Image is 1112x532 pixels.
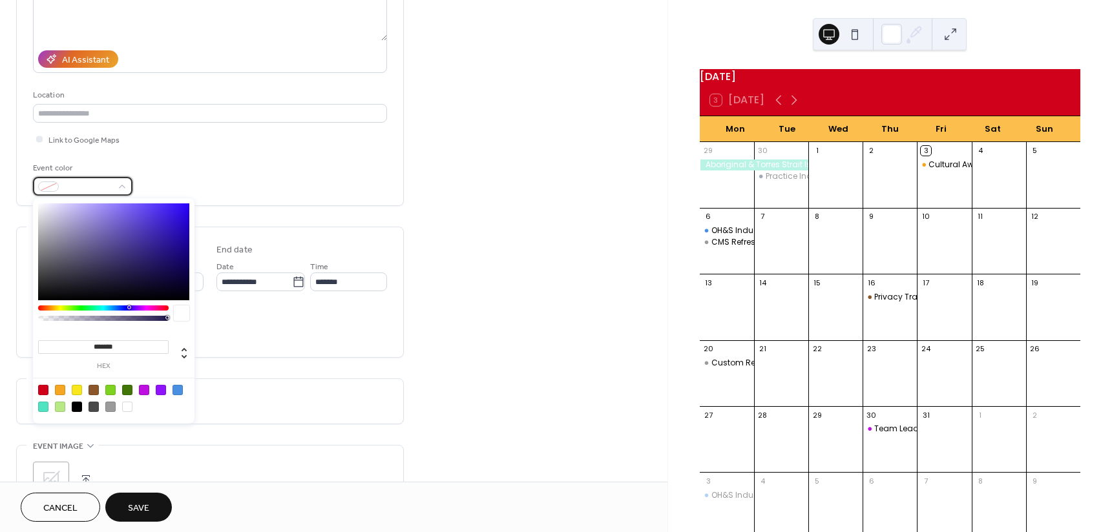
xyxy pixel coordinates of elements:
[866,476,876,486] div: 6
[917,159,971,170] div: Cultural Awareness Training (Alliance)
[711,225,960,236] div: OH&S Induction Training: Incident Reporting & Risk Assessment
[921,476,930,486] div: 7
[866,344,876,354] div: 23
[700,358,754,369] div: Custom Reporting Training Sessions (Info Xchange)
[48,134,120,147] span: Link to Google Maps
[216,243,253,257] div: End date
[874,424,961,435] div: Team Leader Training
[866,278,876,287] div: 16
[758,146,768,156] div: 30
[976,476,985,486] div: 8
[711,237,843,248] div: CMS Refresher training - VACCHO
[89,402,99,412] div: #4A4A4A
[1030,476,1040,486] div: 9
[976,278,985,287] div: 18
[921,278,930,287] div: 17
[1030,146,1040,156] div: 5
[704,410,713,420] div: 27
[38,402,48,412] div: #50E3C2
[711,358,918,369] div: Custom Reporting Training Sessions (Info Xchange)
[758,410,768,420] div: 28
[216,260,234,274] span: Date
[976,410,985,420] div: 1
[55,402,65,412] div: #B8E986
[105,493,172,522] button: Save
[33,440,83,453] span: Event image
[866,146,876,156] div: 2
[62,54,109,67] div: AI Assistant
[921,146,930,156] div: 3
[72,402,82,412] div: #000000
[700,69,1080,85] div: [DATE]
[1030,410,1040,420] div: 2
[156,385,166,395] div: #9013FE
[812,212,822,221] div: 8
[38,50,118,68] button: AI Assistant
[921,212,930,221] div: 10
[863,424,917,435] div: Team Leader Training
[967,116,1019,142] div: Sat
[863,292,917,303] div: Privacy Training
[976,344,985,354] div: 25
[866,212,876,221] div: 9
[766,171,892,182] div: Practice Induction Program (PIP)
[700,490,754,501] div: OH&S Induction Training: Incident Reporting & Risk Assessment
[1018,116,1070,142] div: Sun
[812,476,822,486] div: 5
[1030,344,1040,354] div: 26
[976,146,985,156] div: 4
[105,402,116,412] div: #9B9B9B
[33,462,69,498] div: ;
[700,159,808,170] div: Aboriginal & Torres Strait Islander Mental Health First Aid
[976,212,985,221] div: 11
[921,410,930,420] div: 31
[38,363,169,370] label: hex
[55,385,65,395] div: #F5A623
[173,385,183,395] div: #4A90E2
[704,212,713,221] div: 6
[700,237,754,248] div: CMS Refresher training - VACCHO
[916,116,967,142] div: Fri
[33,161,130,175] div: Event color
[921,344,930,354] div: 24
[704,146,713,156] div: 29
[43,502,78,515] span: Cancel
[72,385,82,395] div: #F8E71C
[122,385,132,395] div: #417505
[874,292,938,303] div: Privacy Training
[1030,212,1040,221] div: 12
[866,410,876,420] div: 30
[310,260,328,274] span: Time
[704,278,713,287] div: 13
[928,159,1080,170] div: Cultural Awareness Training (Alliance)
[105,385,116,395] div: #7ED321
[758,476,768,486] div: 4
[812,410,822,420] div: 29
[704,476,713,486] div: 3
[710,116,762,142] div: Mon
[21,493,100,522] button: Cancel
[812,146,822,156] div: 1
[33,88,384,102] div: Location
[122,402,132,412] div: #FFFFFF
[754,171,808,182] div: Practice Induction Program (PIP)
[89,385,99,395] div: #8B572A
[864,116,916,142] div: Thu
[128,502,149,515] span: Save
[812,278,822,287] div: 15
[761,116,813,142] div: Tue
[1030,278,1040,287] div: 19
[758,278,768,287] div: 14
[38,385,48,395] div: #D0021B
[704,344,713,354] div: 20
[139,385,149,395] div: #BD10E0
[758,344,768,354] div: 21
[812,344,822,354] div: 22
[758,212,768,221] div: 7
[711,490,960,501] div: OH&S Induction Training: Incident Reporting & Risk Assessment
[813,116,865,142] div: Wed
[700,225,754,236] div: OH&S Induction Training: Incident Reporting & Risk Assessment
